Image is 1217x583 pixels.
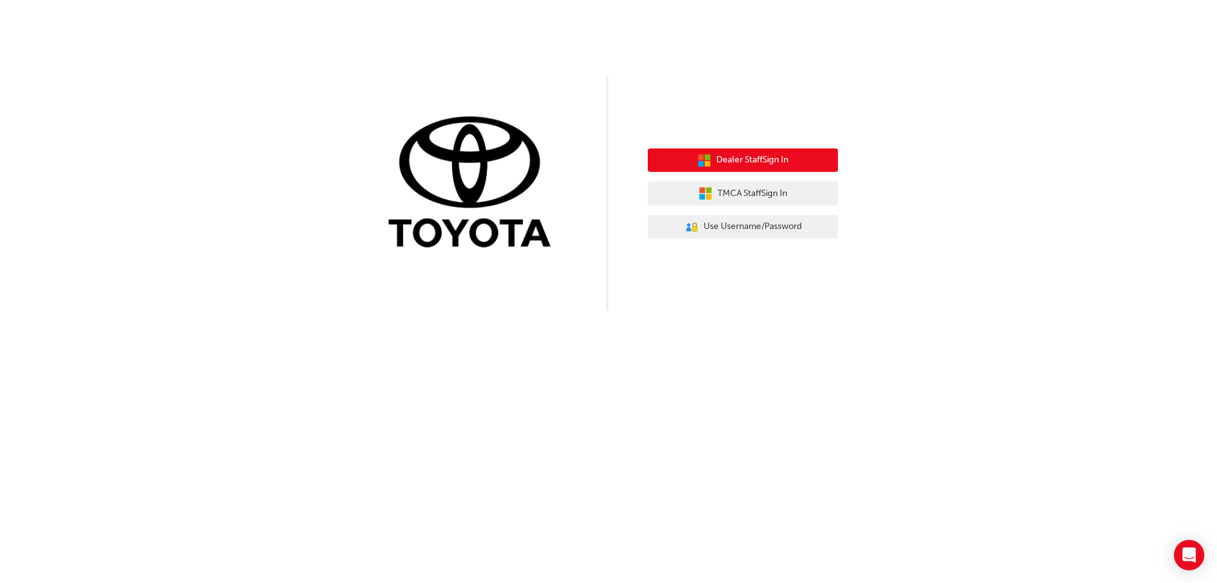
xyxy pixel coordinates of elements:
[648,215,838,239] button: Use Username/Password
[379,114,569,254] img: Trak
[716,153,789,167] span: Dealer Staff Sign In
[1174,540,1204,570] div: Open Intercom Messenger
[718,187,787,201] span: TMCA Staff Sign In
[704,219,802,234] span: Use Username/Password
[648,181,838,206] button: TMCA StaffSign In
[648,148,838,173] button: Dealer StaffSign In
